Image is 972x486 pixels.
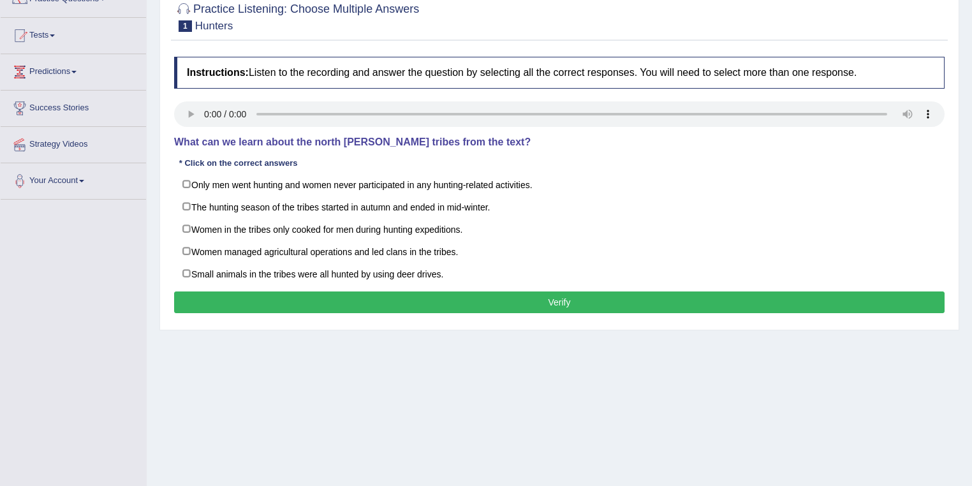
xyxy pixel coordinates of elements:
label: Women in the tribes only cooked for men during hunting expeditions. [174,217,945,240]
a: Strategy Videos [1,127,146,159]
h4: What can we learn about the north [PERSON_NAME] tribes from the text? [174,136,945,148]
a: Predictions [1,54,146,86]
div: * Click on the correct answers [174,157,302,169]
a: Success Stories [1,91,146,122]
label: Only men went hunting and women never participated in any hunting-related activities. [174,173,945,196]
a: Tests [1,18,146,50]
a: Your Account [1,163,146,195]
h4: Listen to the recording and answer the question by selecting all the correct responses. You will ... [174,57,945,89]
button: Verify [174,291,945,313]
label: Small animals in the tribes were all hunted by using deer drives. [174,262,945,285]
span: 1 [179,20,192,32]
label: The hunting season of the tribes started in autumn and ended in mid-winter. [174,195,945,218]
b: Instructions: [187,67,249,78]
small: Hunters [195,20,233,32]
label: Women managed agricultural operations and led clans in the tribes. [174,240,945,263]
